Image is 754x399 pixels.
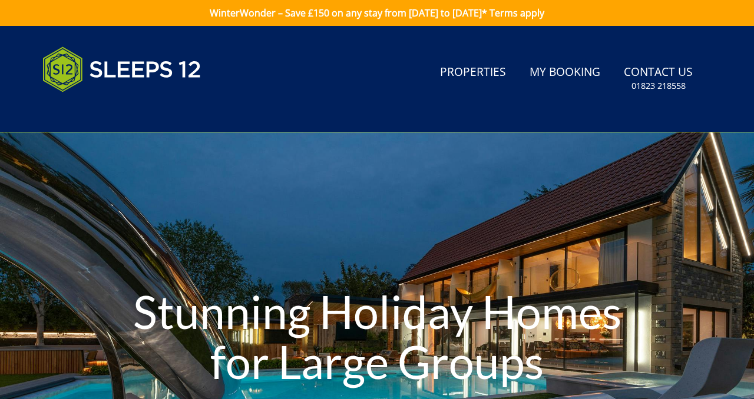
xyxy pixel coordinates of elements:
[42,40,201,99] img: Sleeps 12
[631,80,686,92] small: 01823 218558
[37,106,160,116] iframe: Customer reviews powered by Trustpilot
[525,59,605,86] a: My Booking
[619,59,697,98] a: Contact Us01823 218558
[435,59,511,86] a: Properties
